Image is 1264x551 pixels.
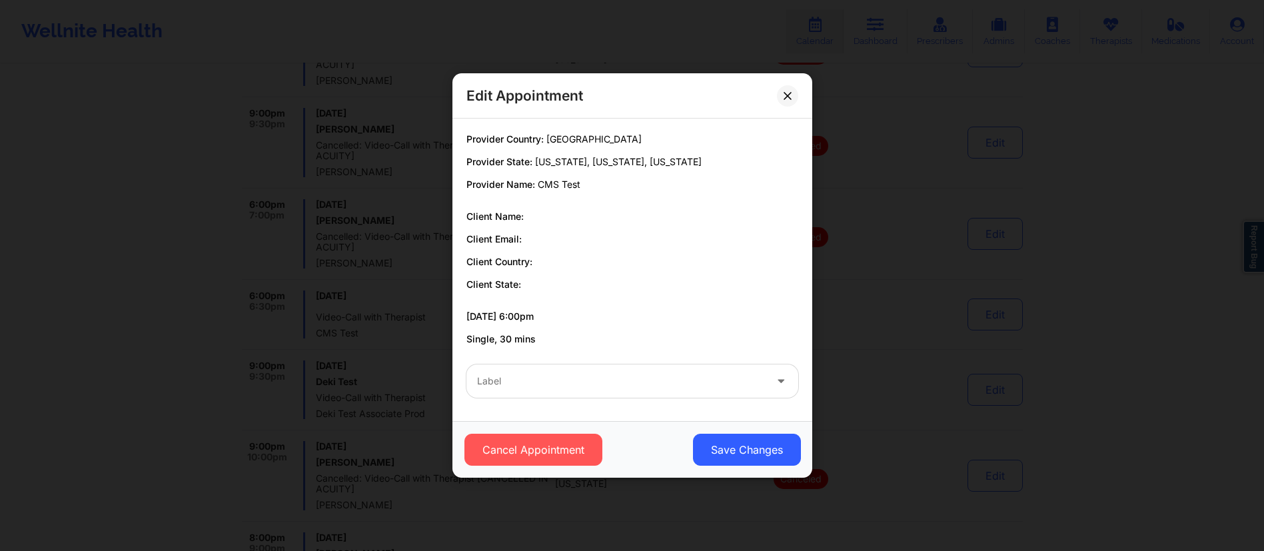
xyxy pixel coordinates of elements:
[546,133,642,145] span: [GEOGRAPHIC_DATA]
[466,233,798,246] p: Client Email:
[466,87,583,105] h2: Edit Appointment
[466,310,798,323] p: [DATE] 6:00pm
[466,133,798,146] p: Provider Country:
[466,155,798,169] p: Provider State:
[466,255,798,269] p: Client Country:
[466,278,798,291] p: Client State:
[538,179,580,190] span: CMS Test
[466,178,798,191] p: Provider Name:
[466,332,798,346] p: Single, 30 mins
[535,156,702,167] span: [US_STATE], [US_STATE], [US_STATE]
[466,210,798,223] p: Client Name:
[464,434,602,466] button: Cancel Appointment
[692,434,800,466] button: Save Changes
